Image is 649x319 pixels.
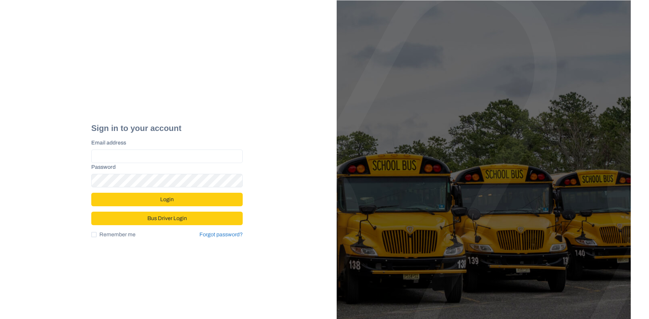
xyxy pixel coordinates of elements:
[91,193,243,206] button: Login
[91,212,243,225] button: Bus Driver Login
[99,231,136,239] span: Remember me
[199,232,243,237] a: Forgot password?
[91,124,243,133] h2: Sign in to your account
[199,231,243,239] a: Forgot password?
[91,139,239,147] label: Email address
[91,212,243,218] a: Bus Driver Login
[91,163,239,171] label: Password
